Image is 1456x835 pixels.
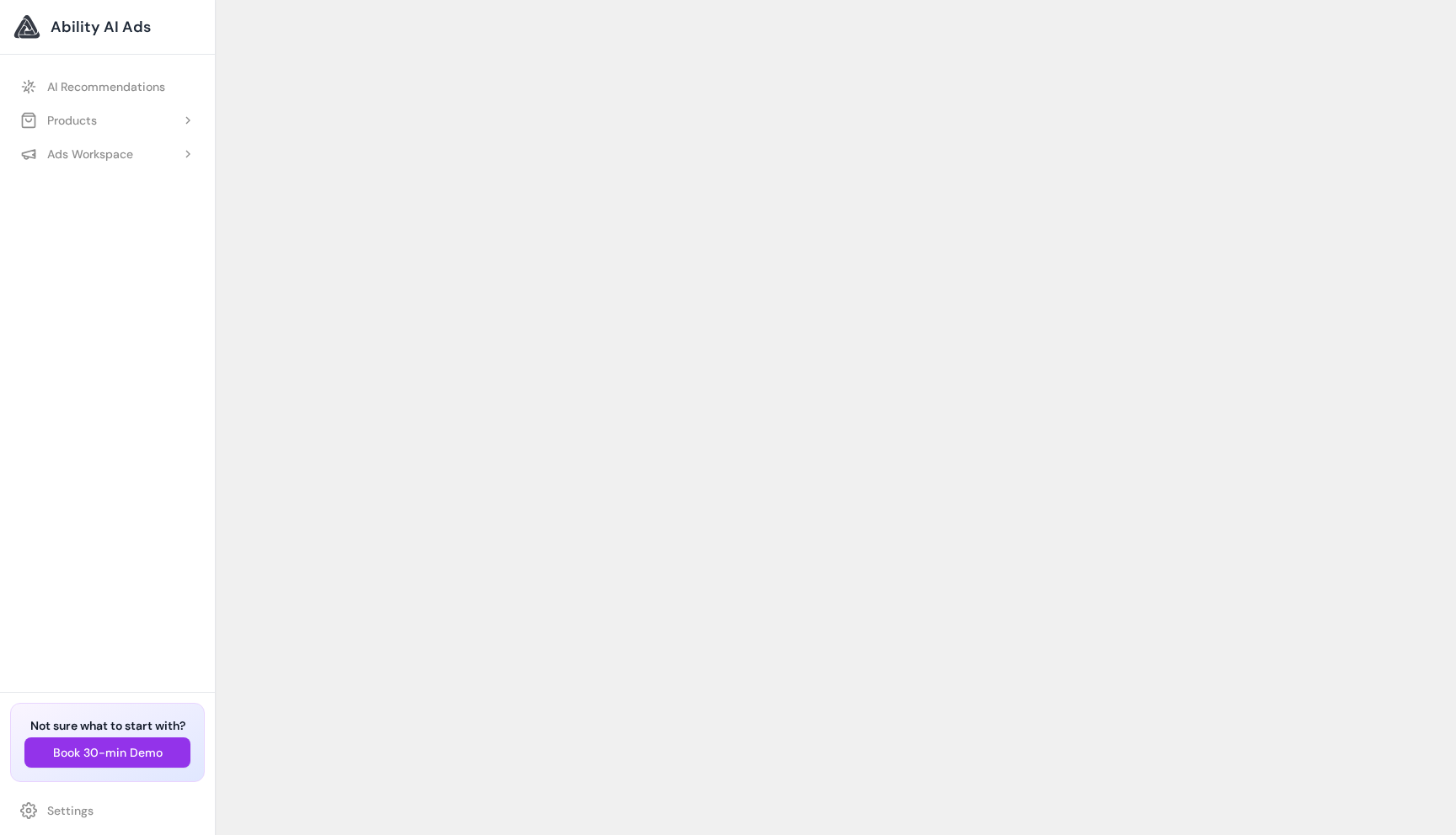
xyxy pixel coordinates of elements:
div: Ads Workspace [20,146,133,162]
h3: Not sure what to start with? [24,717,190,734]
button: Book 30-min Demo [24,737,190,768]
button: Products [10,105,205,136]
a: Settings [10,795,205,826]
a: AI Recommendations [10,72,205,102]
span: Ability AI Ads [51,15,151,39]
button: Ads Workspace [10,139,205,169]
a: Ability AI Ads [13,13,201,40]
div: Products [20,112,97,129]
